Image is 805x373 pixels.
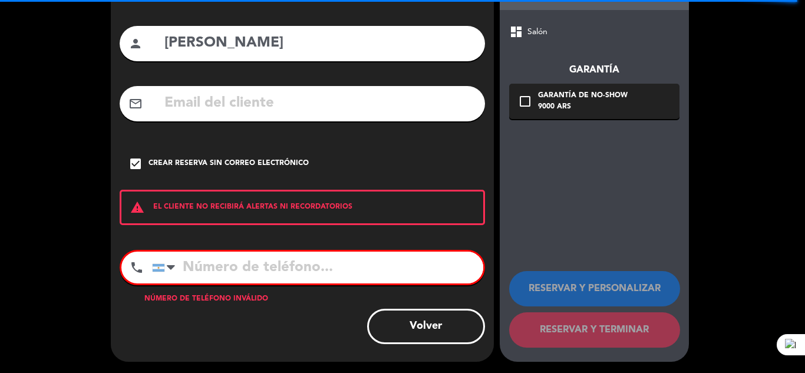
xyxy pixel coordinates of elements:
[120,190,485,225] div: EL CLIENTE NO RECIBIRÁ ALERTAS NI RECORDATORIOS
[509,271,680,306] button: RESERVAR Y PERSONALIZAR
[538,90,628,102] div: Garantía de no-show
[163,31,476,55] input: Nombre del cliente
[163,91,476,115] input: Email del cliente
[128,157,143,171] i: check_box
[509,25,523,39] span: dashboard
[149,158,309,170] div: Crear reserva sin correo electrónico
[121,200,153,214] i: warning
[509,62,679,78] div: Garantía
[120,293,485,305] div: Número de teléfono inválido
[153,252,180,283] div: Argentina: +54
[538,101,628,113] div: 9000 ARS
[128,97,143,111] i: mail_outline
[518,94,532,108] i: check_box_outline_blank
[128,37,143,51] i: person
[152,252,483,283] input: Número de teléfono...
[509,312,680,348] button: RESERVAR Y TERMINAR
[527,25,547,39] span: Salón
[130,260,144,275] i: phone
[367,309,485,344] button: Volver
